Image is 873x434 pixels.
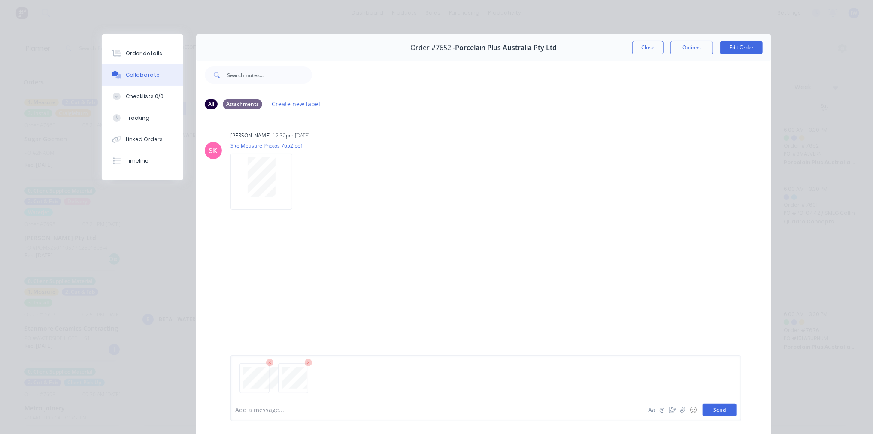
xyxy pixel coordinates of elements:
[411,44,455,52] span: Order #7652 -
[102,86,183,107] button: Checklists 0/0
[126,71,160,79] div: Collaborate
[102,129,183,150] button: Linked Orders
[657,405,667,415] button: @
[126,50,162,57] div: Order details
[227,66,312,84] input: Search notes...
[455,44,557,52] span: Porcelain Plus Australia Pty Ltd
[273,132,310,139] div: 12:32pm [DATE]
[688,405,698,415] button: ☺
[230,142,302,149] p: Site Measure Photos 7652.pdf
[126,157,149,165] div: Timeline
[126,136,163,143] div: Linked Orders
[209,145,218,156] div: SK
[102,107,183,129] button: Tracking
[126,93,164,100] div: Checklists 0/0
[102,64,183,86] button: Collaborate
[102,43,183,64] button: Order details
[267,98,325,110] button: Create new label
[102,150,183,172] button: Timeline
[703,404,737,416] button: Send
[670,41,713,54] button: Options
[230,132,271,139] div: [PERSON_NAME]
[720,41,763,54] button: Edit Order
[223,99,262,109] div: Attachments
[647,405,657,415] button: Aa
[126,114,149,122] div: Tracking
[205,99,218,109] div: All
[632,41,664,54] button: Close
